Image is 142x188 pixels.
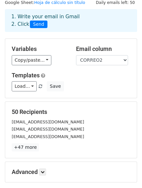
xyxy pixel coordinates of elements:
small: [EMAIL_ADDRESS][DOMAIN_NAME] [12,119,84,124]
button: Save [47,81,64,91]
a: +47 more [12,143,39,151]
span: Send [30,21,47,28]
a: Copy/paste... [12,55,51,65]
div: Widget de chat [110,157,142,188]
iframe: Chat Widget [110,157,142,188]
div: 1. Write your email in Gmail 2. Click [6,13,136,28]
small: [EMAIL_ADDRESS][DOMAIN_NAME] [12,127,84,132]
h5: 50 Recipients [12,108,130,116]
h5: Email column [76,45,131,53]
a: Load... [12,81,37,91]
a: Templates [12,72,40,79]
small: [EMAIL_ADDRESS][DOMAIN_NAME] [12,134,84,139]
h5: Advanced [12,168,130,176]
h5: Variables [12,45,66,53]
